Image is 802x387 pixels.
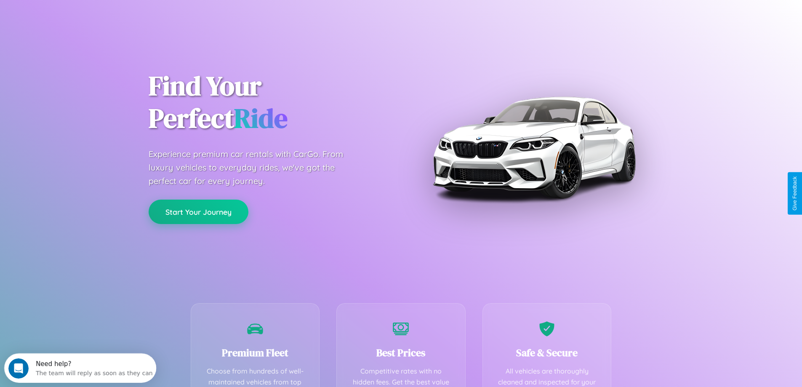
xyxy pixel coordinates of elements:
span: Ride [234,100,288,136]
img: Premium BMW car rental vehicle [429,42,639,253]
p: Experience premium car rentals with CarGo. From luxury vehicles to everyday rides, we've got the ... [149,147,359,188]
iframe: Intercom live chat discovery launcher [4,353,156,383]
div: Open Intercom Messenger [3,3,157,27]
h3: Safe & Secure [496,346,599,360]
h3: Best Prices [349,346,453,360]
button: Start Your Journey [149,200,248,224]
h1: Find Your Perfect [149,70,389,135]
div: The team will reply as soon as they can [32,14,149,23]
div: Give Feedback [792,176,798,211]
div: Need help? [32,7,149,14]
iframe: Intercom live chat [8,358,29,379]
h3: Premium Fleet [204,346,307,360]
